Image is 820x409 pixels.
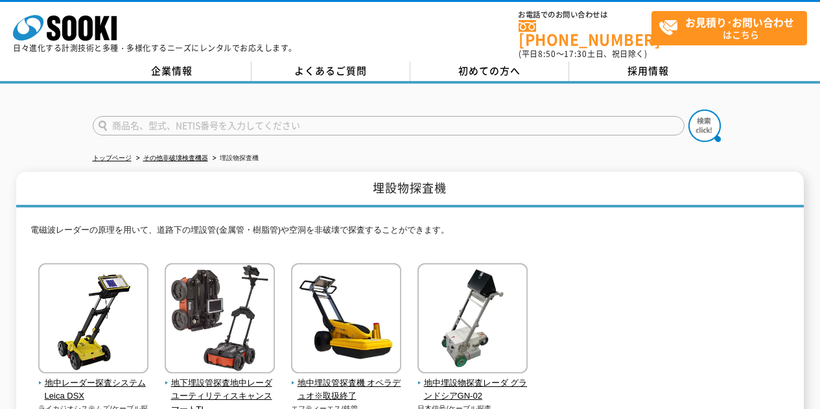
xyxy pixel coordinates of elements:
[519,20,651,47] a: [PHONE_NUMBER]
[417,263,528,377] img: 地中埋設物探査レーダ グランドシアGN-02
[93,116,685,135] input: 商品名、型式、NETIS番号を入力してください
[410,62,569,81] a: 初めての方へ
[519,48,647,60] span: (平日 ～ 土日、祝日除く)
[38,377,149,404] span: 地中レーダー探査システム Leica DSX
[458,64,521,78] span: 初めての方へ
[417,377,528,404] span: 地中埋設物探査レーダ グランドシアGN-02
[38,364,149,403] a: 地中レーダー探査システム Leica DSX
[16,172,803,207] h1: 埋設物探査機
[569,62,728,81] a: 採用情報
[13,44,297,52] p: 日々進化する計測技術と多種・多様化するニーズにレンタルでお応えします。
[93,154,132,161] a: トップページ
[651,11,807,45] a: お見積り･お問い合わせはこちら
[252,62,410,81] a: よくあるご質問
[291,263,401,377] img: 地中埋設管探査機 オペラデュオ※取扱終了
[417,364,528,403] a: 地中埋設物探査レーダ グランドシアGN-02
[93,62,252,81] a: 企業情報
[688,110,721,142] img: btn_search.png
[38,263,148,377] img: 地中レーダー探査システム Leica DSX
[165,263,275,377] img: 地下埋設管探査地中レーダ ユーティリティスキャンスマートTL
[291,364,402,403] a: 地中埋設管探査機 オペラデュオ※取扱終了
[564,48,587,60] span: 17:30
[685,14,794,30] strong: お見積り･お問い合わせ
[210,152,259,165] li: 埋設物探査機
[538,48,556,60] span: 8:50
[291,377,402,404] span: 地中埋設管探査機 オペラデュオ※取扱終了
[143,154,208,161] a: その他非破壊検査機器
[659,12,806,44] span: はこちら
[30,224,789,244] p: 電磁波レーダーの原理を用いて、道路下の埋設管(金属管・樹脂管)や空洞を非破壊で探査することができます。
[519,11,651,19] span: お電話でのお問い合わせは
